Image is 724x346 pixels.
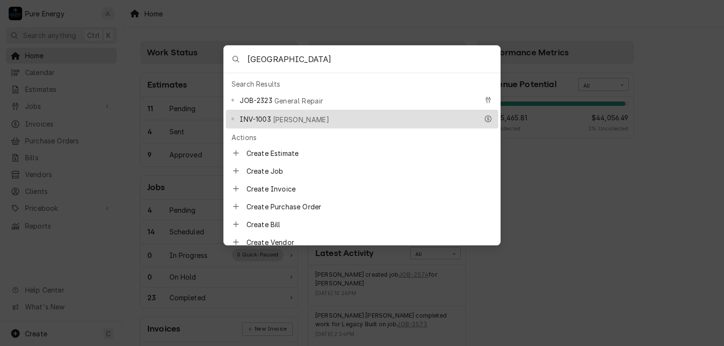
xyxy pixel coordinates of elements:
span: Create Job [246,166,492,176]
span: Create Estimate [246,148,492,158]
div: Actions [226,130,498,144]
input: Search anything [247,46,500,73]
span: Create Purchase Order [246,202,492,212]
span: General Repair [274,96,323,106]
span: Create Invoice [246,184,492,194]
span: INV-1003 [240,114,271,124]
div: Search Results [226,77,498,91]
span: [PERSON_NAME] [273,115,329,125]
span: Create Vendor [246,237,492,247]
span: Create Bill [246,219,492,230]
span: JOB-2323 [240,95,272,105]
div: Global Command Menu [223,45,501,245]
